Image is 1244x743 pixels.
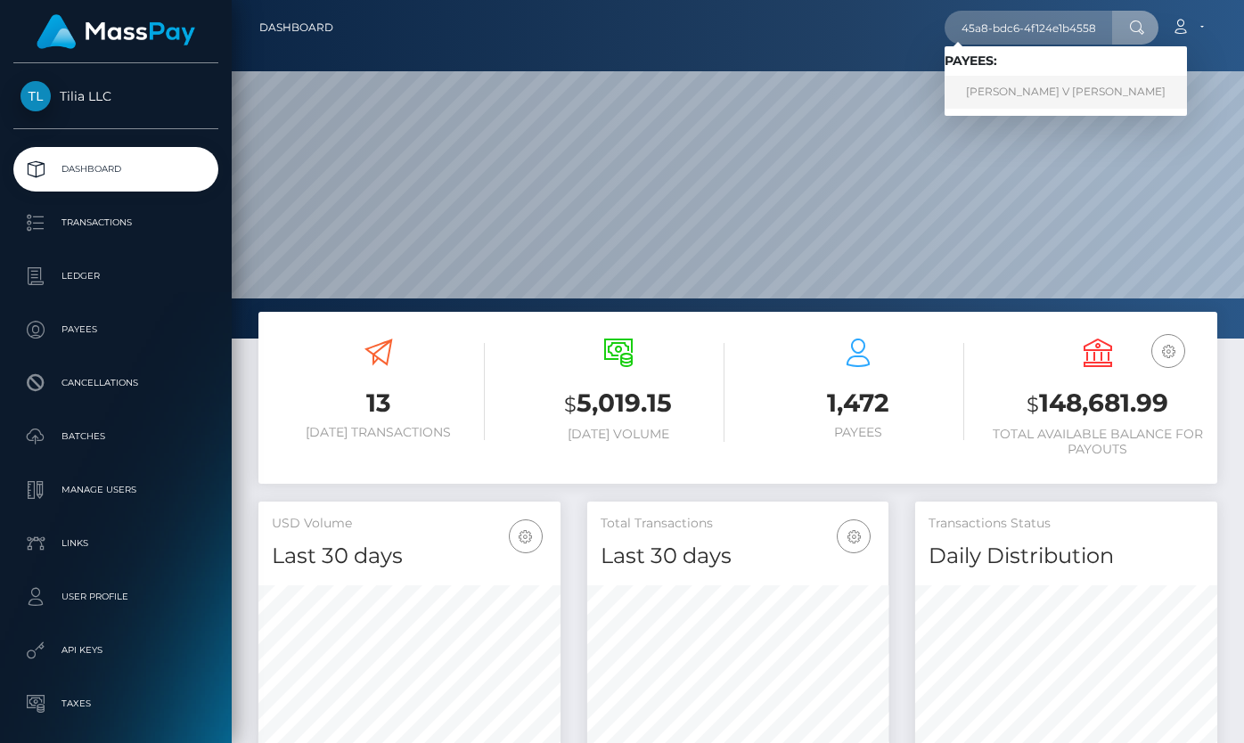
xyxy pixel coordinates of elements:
[601,515,876,533] h5: Total Transactions
[13,628,218,673] a: API Keys
[13,200,218,245] a: Transactions
[512,427,724,442] h6: [DATE] Volume
[13,254,218,298] a: Ledger
[512,386,724,422] h3: 5,019.15
[20,584,211,610] p: User Profile
[751,386,964,420] h3: 1,472
[991,427,1204,457] h6: Total Available Balance for Payouts
[13,147,218,192] a: Dashboard
[13,575,218,619] a: User Profile
[20,637,211,664] p: API Keys
[20,156,211,183] p: Dashboard
[20,263,211,290] p: Ledger
[259,9,333,46] a: Dashboard
[601,541,876,572] h4: Last 30 days
[37,14,195,49] img: MassPay Logo
[20,209,211,236] p: Transactions
[20,690,211,717] p: Taxes
[945,11,1112,45] input: Search...
[13,468,218,512] a: Manage Users
[13,414,218,459] a: Batches
[13,307,218,352] a: Payees
[991,386,1204,422] h3: 148,681.99
[13,682,218,726] a: Taxes
[929,515,1204,533] h5: Transactions Status
[929,541,1204,572] h4: Daily Distribution
[945,76,1187,109] a: [PERSON_NAME] V [PERSON_NAME]
[751,425,964,440] h6: Payees
[20,316,211,343] p: Payees
[945,53,1187,69] h6: Payees:
[564,392,577,417] small: $
[20,477,211,503] p: Manage Users
[20,423,211,450] p: Batches
[20,370,211,396] p: Cancellations
[272,386,485,420] h3: 13
[13,521,218,566] a: Links
[272,541,547,572] h4: Last 30 days
[13,88,218,104] span: Tilia LLC
[20,81,51,111] img: Tilia LLC
[1027,392,1039,417] small: $
[13,361,218,405] a: Cancellations
[20,530,211,557] p: Links
[272,515,547,533] h5: USD Volume
[272,425,485,440] h6: [DATE] Transactions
